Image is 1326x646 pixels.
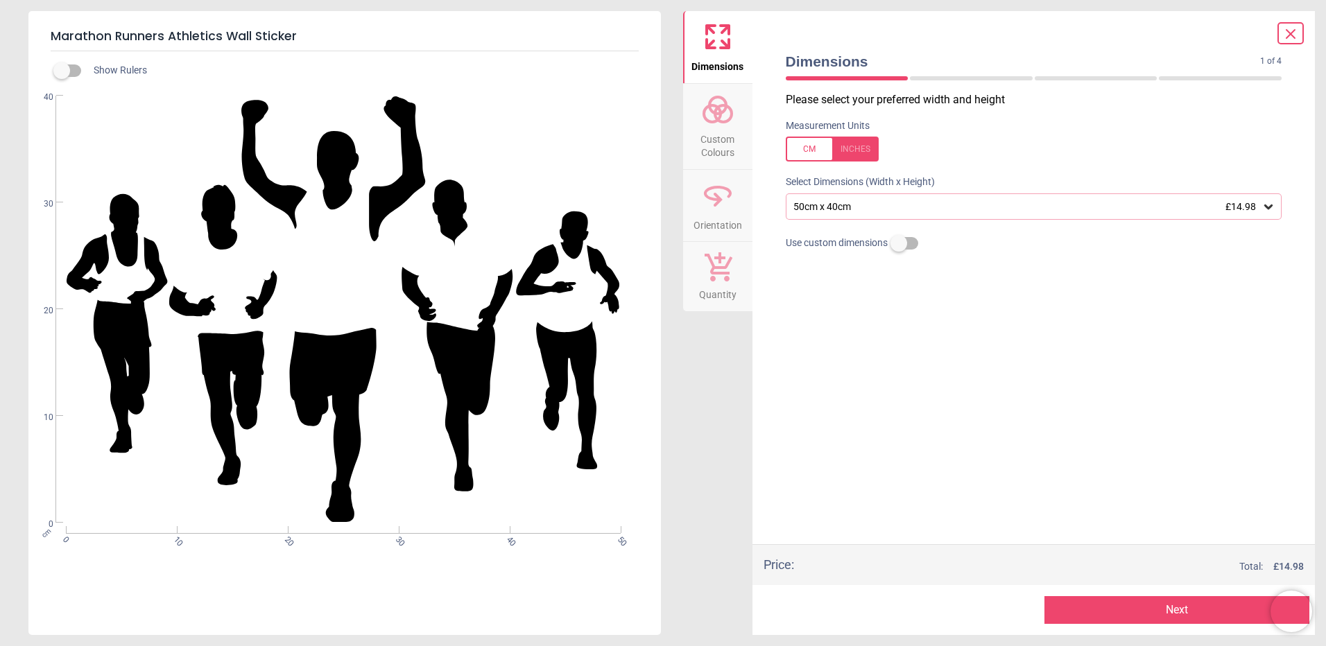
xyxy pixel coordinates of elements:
[1044,596,1309,624] button: Next
[1260,55,1282,67] span: 1 of 4
[764,556,794,573] div: Price :
[27,412,53,424] span: 10
[282,534,291,543] span: 20
[683,11,752,83] button: Dimensions
[694,212,742,233] span: Orientation
[691,53,743,74] span: Dimensions
[27,91,53,103] span: 40
[1271,591,1312,632] iframe: Brevo live chat
[40,526,53,539] span: cm
[684,126,751,160] span: Custom Colours
[1279,561,1304,572] span: 14.98
[171,534,180,543] span: 10
[27,518,53,530] span: 0
[683,84,752,169] button: Custom Colours
[775,175,935,189] label: Select Dimensions (Width x Height)
[815,560,1305,574] div: Total:
[51,22,639,51] h5: Marathon Runners Athletics Wall Sticker
[1273,560,1304,574] span: £
[1225,201,1256,212] span: £14.98
[786,236,888,250] span: Use custom dimensions
[699,281,737,302] span: Quantity
[614,534,623,543] span: 50
[27,198,53,210] span: 30
[503,534,513,543] span: 40
[683,170,752,242] button: Orientation
[786,119,870,133] label: Measurement Units
[683,242,752,311] button: Quantity
[393,534,402,543] span: 30
[786,92,1293,107] p: Please select your preferred width and height
[792,201,1262,213] div: 50cm x 40cm
[786,51,1261,71] span: Dimensions
[62,62,661,79] div: Show Rulers
[60,534,69,543] span: 0
[27,305,53,317] span: 20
